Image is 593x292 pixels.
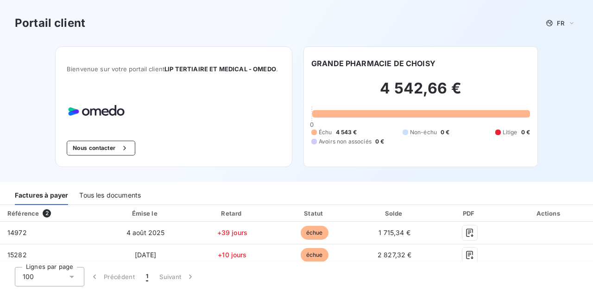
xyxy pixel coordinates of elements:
span: [DATE] [135,251,157,259]
button: Nous contacter [67,141,135,155]
div: Factures à payer [15,186,68,205]
span: 0 € [441,128,449,137]
span: Avoirs non associés [319,137,372,146]
span: 4 543 € [336,128,357,137]
span: Échu [319,128,332,137]
h6: GRANDE PHARMACIE DE CHOISY [311,58,435,69]
div: Émise le [102,209,189,218]
div: Tous les documents [79,186,141,205]
button: 1 [140,267,154,286]
div: Statut [276,209,353,218]
h2: 4 542,66 € [311,79,530,107]
span: 100 [23,272,34,281]
h3: Portail client [15,15,85,31]
span: 2 [43,209,51,217]
div: PDF [436,209,504,218]
span: 2 827,32 € [378,251,412,259]
span: +10 jours [218,251,246,259]
span: 0 € [521,128,530,137]
div: Actions [507,209,591,218]
div: Retard [193,209,272,218]
span: 14972 [7,229,27,236]
button: Précédent [84,267,140,286]
button: Suivant [154,267,201,286]
img: Company logo [67,95,126,126]
span: échue [301,226,328,240]
span: 0 € [375,137,384,146]
span: LIP TERTIAIRE ET MEDICAL - OMEDO [164,65,276,73]
span: 1 [146,272,148,281]
span: Litige [503,128,517,137]
span: 0 [310,121,314,128]
div: Référence [7,210,39,217]
span: FR [557,19,564,27]
span: 4 août 2025 [126,229,165,236]
div: Solde [357,209,432,218]
span: 1 715,34 € [379,229,410,236]
span: Bienvenue sur votre portail client . [67,65,281,73]
span: 15282 [7,251,27,259]
span: +39 jours [217,229,247,236]
span: Non-échu [410,128,437,137]
span: échue [301,248,328,262]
